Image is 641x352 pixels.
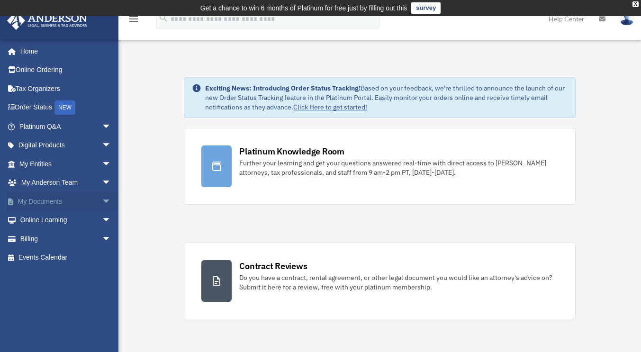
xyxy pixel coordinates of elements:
a: Digital Productsarrow_drop_down [7,136,126,155]
div: Do you have a contract, rental agreement, or other legal document you would like an attorney's ad... [239,273,558,292]
a: Events Calendar [7,248,126,267]
a: Click Here to get started! [293,103,367,111]
span: arrow_drop_down [102,173,121,193]
a: Billingarrow_drop_down [7,229,126,248]
a: menu [128,17,139,25]
div: Based on your feedback, we're thrilled to announce the launch of our new Order Status Tracking fe... [205,83,567,112]
i: search [158,13,169,23]
div: Contract Reviews [239,260,307,272]
img: Anderson Advisors Platinum Portal [4,11,90,30]
img: User Pic [620,12,634,26]
span: arrow_drop_down [102,117,121,136]
span: arrow_drop_down [102,154,121,174]
div: Further your learning and get your questions answered real-time with direct access to [PERSON_NAM... [239,158,558,177]
span: arrow_drop_down [102,136,121,155]
a: My Documentsarrow_drop_down [7,192,126,211]
span: arrow_drop_down [102,229,121,249]
a: Platinum Knowledge Room Further your learning and get your questions answered real-time with dire... [184,128,575,205]
a: My Entitiesarrow_drop_down [7,154,126,173]
a: Home [7,42,121,61]
a: Online Ordering [7,61,126,80]
div: close [632,1,639,7]
a: Contract Reviews Do you have a contract, rental agreement, or other legal document you would like... [184,243,575,319]
a: Platinum Q&Aarrow_drop_down [7,117,126,136]
span: arrow_drop_down [102,211,121,230]
a: survey [411,2,441,14]
a: My Anderson Teamarrow_drop_down [7,173,126,192]
span: arrow_drop_down [102,192,121,211]
a: Order StatusNEW [7,98,126,117]
div: Platinum Knowledge Room [239,145,344,157]
div: NEW [54,100,75,115]
a: Tax Organizers [7,79,126,98]
i: menu [128,13,139,25]
strong: Exciting News: Introducing Order Status Tracking! [205,84,361,92]
a: Online Learningarrow_drop_down [7,211,126,230]
div: Get a chance to win 6 months of Platinum for free just by filling out this [200,2,407,14]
